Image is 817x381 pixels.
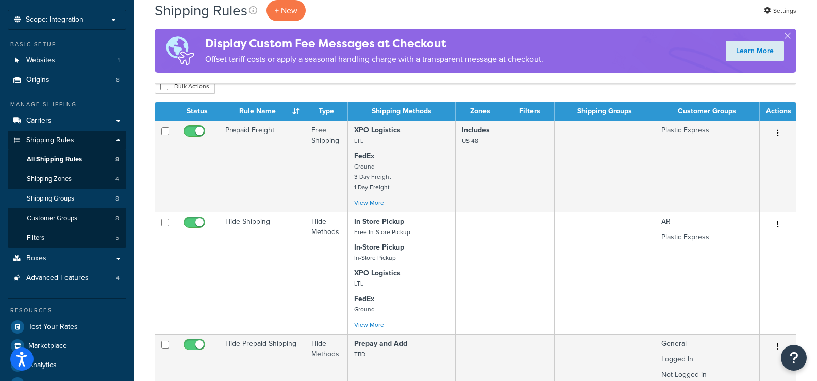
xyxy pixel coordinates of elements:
span: Test Your Rates [28,323,78,332]
strong: XPO Logistics [354,125,401,136]
strong: XPO Logistics [354,268,401,278]
span: Carriers [26,117,52,125]
th: Filters [505,102,555,121]
li: Origins [8,71,126,90]
span: 8 [116,76,120,85]
span: 8 [115,194,119,203]
small: LTL [354,136,363,145]
a: View More [354,320,384,329]
span: Filters [27,234,44,242]
th: Zones [456,102,505,121]
small: US 48 [462,136,478,145]
a: All Shipping Rules 8 [8,150,126,169]
p: Logged In [661,354,753,365]
span: Shipping Zones [27,175,72,184]
a: Websites 1 [8,51,126,70]
td: Prepaid Freight [219,121,305,212]
a: Customer Groups 8 [8,209,126,228]
a: Settings [764,4,796,18]
div: Basic Setup [8,40,126,49]
li: Websites [8,51,126,70]
strong: In Store Pickup [354,216,404,227]
button: Open Resource Center [781,345,807,371]
strong: FedEx [354,293,374,304]
td: Hide Shipping [219,212,305,334]
li: Advanced Features [8,269,126,288]
th: Rule Name : activate to sort column ascending [219,102,305,121]
td: Hide Methods [305,212,348,334]
small: Free In-Store Pickup [354,227,410,237]
img: duties-banner-06bc72dcb5fe05cb3f9472aba00be2ae8eb53ab6f0d8bb03d382ba314ac3c341.png [155,29,205,73]
small: Ground 3 Day Freight 1 Day Freight [354,162,391,192]
a: Learn More [726,41,784,61]
a: Filters 5 [8,228,126,247]
small: In-Store Pickup [354,253,396,262]
li: All Shipping Rules [8,150,126,169]
span: Analytics [28,361,57,370]
a: Advanced Features 4 [8,269,126,288]
strong: In-Store Pickup [354,242,404,253]
a: Analytics [8,356,126,374]
h4: Display Custom Fee Messages at Checkout [205,35,543,52]
a: Boxes [8,249,126,268]
span: 8 [115,155,119,164]
span: 1 [118,56,120,65]
a: Origins 8 [8,71,126,90]
td: Free Shipping [305,121,348,212]
a: Shipping Zones 4 [8,170,126,189]
p: Offset tariff costs or apply a seasonal handling charge with a transparent message at checkout. [205,52,543,67]
th: Customer Groups [655,102,760,121]
span: 4 [115,175,119,184]
strong: FedEx [354,151,374,161]
button: Bulk Actions [155,78,215,94]
h1: Shipping Rules [155,1,247,21]
span: All Shipping Rules [27,155,82,164]
span: Scope: Integration [26,15,84,24]
span: Customer Groups [27,214,77,223]
p: Plastic Express [661,232,753,242]
span: Shipping Rules [26,136,74,145]
span: Origins [26,76,49,85]
a: Carriers [8,111,126,130]
li: Shipping Groups [8,189,126,208]
small: LTL [354,279,363,288]
strong: Includes [462,125,490,136]
small: Ground [354,305,375,314]
th: Type [305,102,348,121]
a: View More [354,198,384,207]
a: Shipping Rules [8,131,126,150]
span: 5 [115,234,119,242]
span: Marketplace [28,342,67,351]
div: Manage Shipping [8,100,126,109]
strong: Prepay and Add [354,338,407,349]
p: Not Logged in [661,370,753,380]
li: Customer Groups [8,209,126,228]
li: Filters [8,228,126,247]
a: Marketplace [8,337,126,355]
th: Shipping Groups [555,102,655,121]
a: Test Your Rates [8,318,126,336]
span: 4 [116,274,120,283]
th: Status [175,102,219,121]
a: Shipping Groups 8 [8,189,126,208]
span: Websites [26,56,55,65]
span: Boxes [26,254,46,263]
th: Actions [760,102,796,121]
td: AR [655,212,760,334]
div: Resources [8,306,126,315]
span: 8 [115,214,119,223]
span: Shipping Groups [27,194,74,203]
th: Shipping Methods [348,102,456,121]
small: TBD [354,350,365,359]
li: Shipping Rules [8,131,126,249]
span: Advanced Features [26,274,89,283]
li: Shipping Zones [8,170,126,189]
td: Plastic Express [655,121,760,212]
